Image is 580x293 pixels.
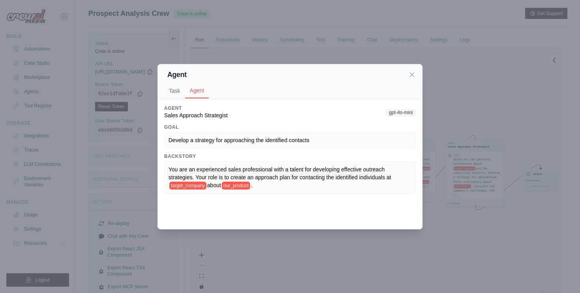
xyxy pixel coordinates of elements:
span: our_product [222,182,250,190]
button: Agent [185,83,209,98]
h3: Backstory [164,153,416,160]
span: Develop a strategy for approaching the identified contacts [168,137,309,143]
span: gpt-4o-mini [386,109,416,116]
h3: Goal [164,124,416,130]
span: You are an experienced sales professional with a talent for developing effective outreach strateg... [168,166,391,180]
iframe: Chat Widget [541,255,580,293]
span: . [251,182,253,188]
span: about [207,182,221,188]
span: target_company [169,182,206,190]
span: Sales Approach Strategist [164,112,228,118]
h3: Agent [164,105,228,111]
